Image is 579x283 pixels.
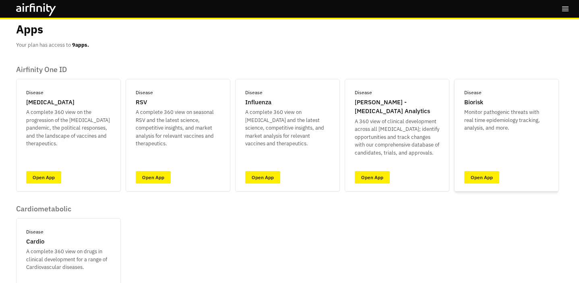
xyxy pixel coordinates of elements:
p: [MEDICAL_DATA] [26,98,74,107]
p: Airfinity One ID [16,65,559,74]
p: Monitor pathogenic threats with real time epidemiology tracking, analysis, and more. [464,108,549,132]
p: A complete 360 view on drugs in clinical development for a range of Cardiovascular diseases. [26,248,111,271]
p: Influenza [245,98,271,107]
p: A complete 360 view on the progression of the [MEDICAL_DATA] pandemic, the political responses, a... [26,108,111,148]
p: Disease [26,228,43,235]
p: RSV [136,98,147,107]
a: Open App [355,171,390,184]
a: Open App [26,171,61,184]
p: Biorisk [464,98,483,107]
p: Cardiometabolic [16,205,121,213]
a: Open App [245,171,280,184]
p: Cardio [26,237,44,246]
b: 9 apps. [72,41,89,48]
a: Open App [464,171,499,184]
p: Disease [26,89,43,96]
p: Disease [464,89,482,96]
p: [PERSON_NAME] - [MEDICAL_DATA] Analytics [355,98,439,116]
p: Disease [136,89,153,96]
p: Disease [245,89,263,96]
p: Your plan has access to [16,41,89,49]
p: A complete 360 view on seasonal RSV and the latest science, competitive insights, and market anal... [136,108,220,148]
p: A 360 view of clinical development across all [MEDICAL_DATA]; identify opportunities and track ch... [355,118,439,157]
p: Disease [355,89,372,96]
p: Apps [16,21,43,38]
p: A complete 360 view on [MEDICAL_DATA] and the latest science, competitive insights, and market an... [245,108,330,148]
a: Open App [136,171,171,184]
